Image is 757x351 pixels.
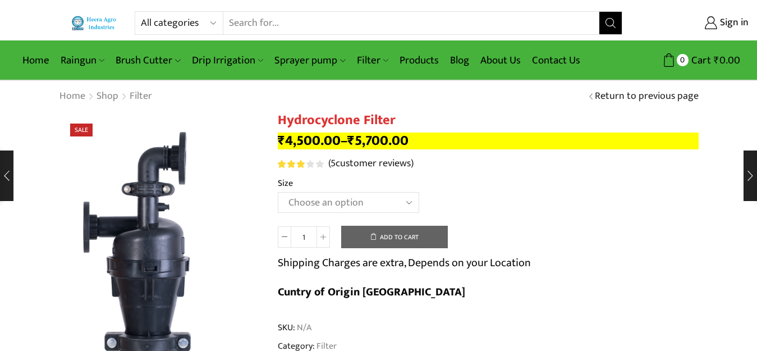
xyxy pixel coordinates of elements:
[55,47,110,74] a: Raingun
[70,124,93,136] span: Sale
[17,47,55,74] a: Home
[295,321,311,334] span: N/A
[526,47,586,74] a: Contact Us
[96,89,119,104] a: Shop
[129,89,153,104] a: Filter
[444,47,475,74] a: Blog
[351,47,394,74] a: Filter
[278,160,307,168] span: Rated out of 5 based on customer ratings
[110,47,186,74] a: Brush Cutter
[278,321,699,334] span: SKU:
[186,47,269,74] a: Drip Irrigation
[223,12,599,34] input: Search for...
[278,129,341,152] bdi: 4,500.00
[714,52,740,69] bdi: 0.00
[677,54,689,66] span: 0
[689,53,711,68] span: Cart
[595,89,699,104] a: Return to previous page
[59,89,86,104] a: Home
[278,282,465,302] b: Cuntry of Origin [GEOGRAPHIC_DATA]
[269,47,351,74] a: Sprayer pump
[278,254,531,272] p: Shipping Charges are extra, Depends on your Location
[347,129,355,152] span: ₹
[475,47,526,74] a: About Us
[291,226,316,248] input: Product quantity
[278,133,699,149] p: –
[394,47,444,74] a: Products
[278,160,325,168] span: 5
[331,155,336,172] span: 5
[278,177,293,190] label: Size
[278,129,285,152] span: ₹
[328,157,414,171] a: (5customer reviews)
[278,160,323,168] div: Rated 3.20 out of 5
[59,89,153,104] nav: Breadcrumb
[341,226,448,248] button: Add to cart
[347,129,409,152] bdi: 5,700.00
[599,12,622,34] button: Search button
[714,52,719,69] span: ₹
[634,50,740,71] a: 0 Cart ₹0.00
[278,112,699,129] h1: Hydrocyclone Filter
[639,13,749,33] a: Sign in
[717,16,749,30] span: Sign in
